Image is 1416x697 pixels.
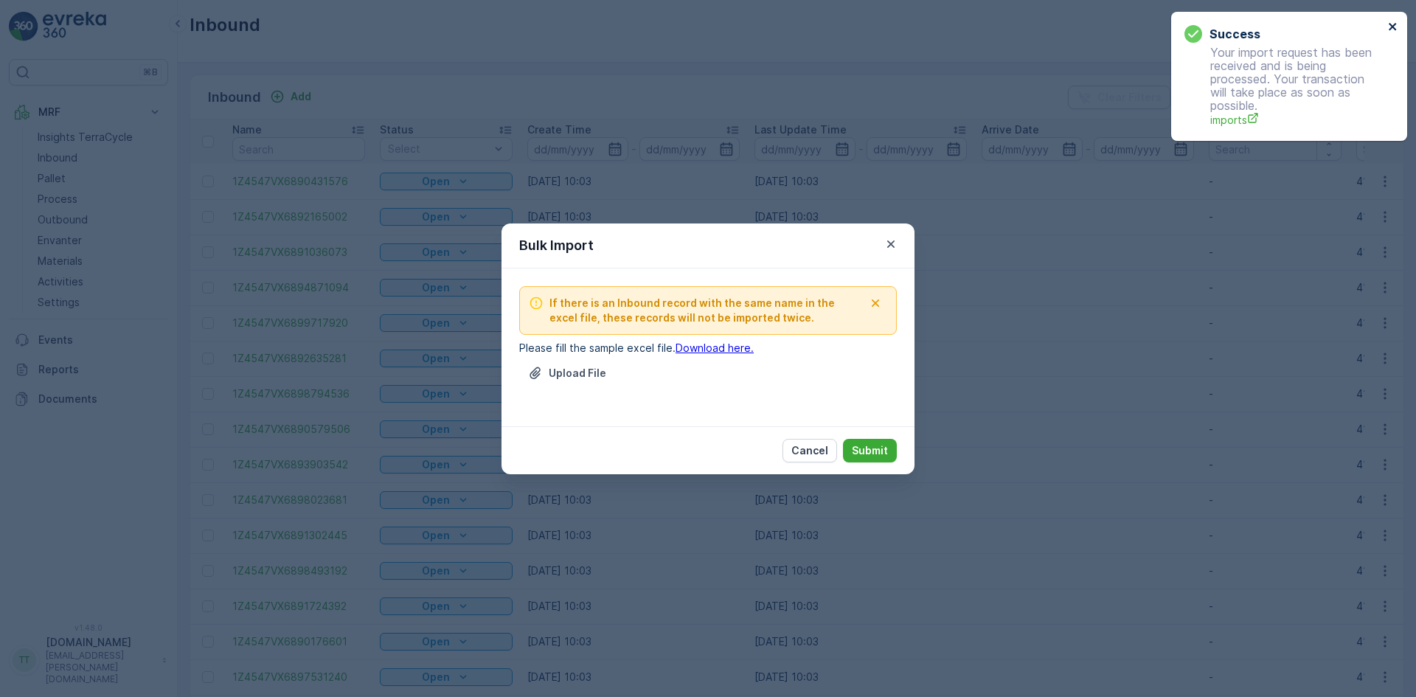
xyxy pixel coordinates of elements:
[519,341,897,356] p: Please fill the sample excel file.
[1184,46,1384,128] p: Your import request has been received and is being processed. Your transaction will take place as...
[549,366,606,381] p: Upload File
[519,361,615,385] button: Upload File
[549,296,864,325] span: If there is an Inbound record with the same name in the excel file, these records will not be imp...
[519,235,594,256] p: Bulk Import
[1209,25,1260,43] h3: Success
[782,439,837,462] button: Cancel
[843,439,897,462] button: Submit
[1210,112,1384,128] a: imports
[676,341,754,354] a: Download here.
[791,443,828,458] p: Cancel
[1388,21,1398,35] button: close
[852,443,888,458] p: Submit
